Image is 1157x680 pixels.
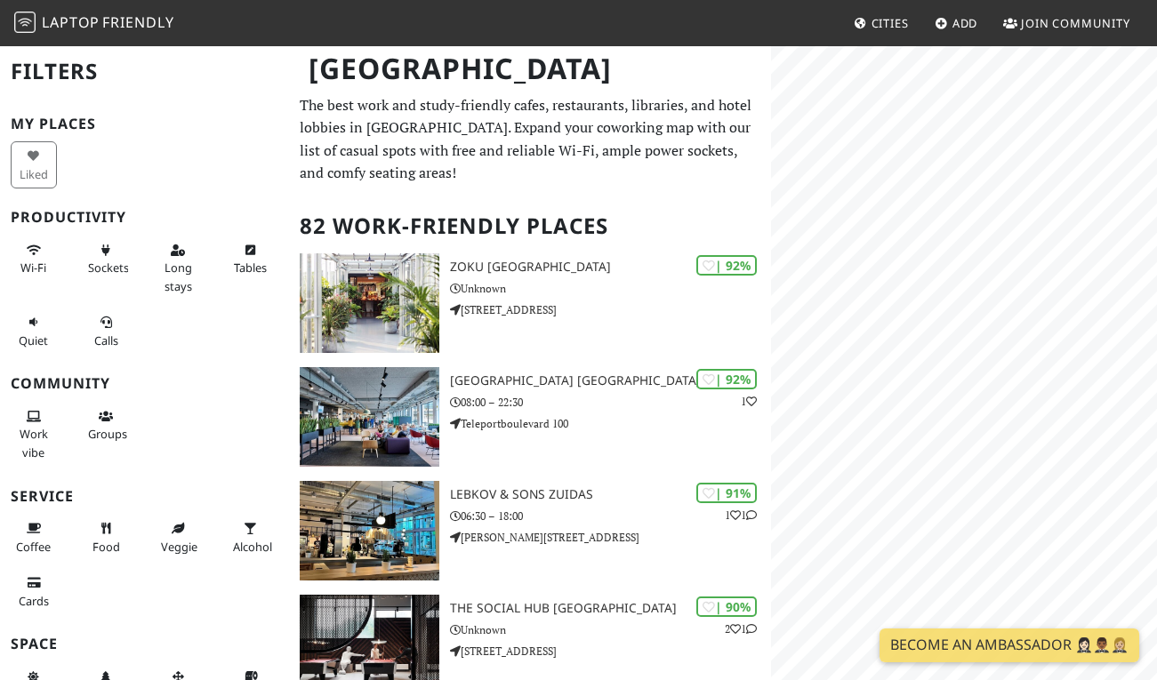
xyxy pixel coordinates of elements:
[450,415,771,432] p: Teleportboulevard 100
[20,260,46,276] span: Stable Wi-Fi
[696,369,757,389] div: | 92%
[450,280,771,297] p: Unknown
[300,367,439,467] img: Aristo Meeting Center Amsterdam
[952,15,978,31] span: Add
[294,44,767,93] h1: [GEOGRAPHIC_DATA]
[156,236,202,300] button: Long stays
[300,481,439,580] img: Lebkov & Sons Zuidas
[11,514,57,561] button: Coffee
[289,253,771,353] a: Zoku Amsterdam | 92% Zoku [GEOGRAPHIC_DATA] Unknown [STREET_ADDRESS]
[92,539,120,555] span: Food
[696,255,757,276] div: | 92%
[234,260,267,276] span: Work-friendly tables
[16,539,51,555] span: Coffee
[233,539,272,555] span: Alcohol
[450,487,771,502] h3: Lebkov & Sons Zuidas
[847,7,916,39] a: Cities
[450,643,771,660] p: [STREET_ADDRESS]
[11,116,278,132] h3: My Places
[450,529,771,546] p: [PERSON_NAME][STREET_ADDRESS]
[228,236,274,283] button: Tables
[11,488,278,505] h3: Service
[83,308,129,355] button: Calls
[19,332,48,348] span: Quiet
[11,402,57,467] button: Work vibe
[11,44,278,99] h2: Filters
[928,7,985,39] a: Add
[14,8,174,39] a: LaptopFriendly LaptopFriendly
[450,394,771,411] p: 08:00 – 22:30
[741,393,757,410] p: 1
[83,514,129,561] button: Food
[450,260,771,275] h3: Zoku [GEOGRAPHIC_DATA]
[300,199,760,253] h2: 82 Work-Friendly Places
[450,601,771,616] h3: The Social Hub [GEOGRAPHIC_DATA]
[156,514,202,561] button: Veggie
[88,426,127,442] span: Group tables
[11,308,57,355] button: Quiet
[83,402,129,449] button: Groups
[725,507,757,524] p: 1 1
[11,568,57,615] button: Cards
[14,12,36,33] img: LaptopFriendly
[450,621,771,638] p: Unknown
[20,426,48,460] span: People working
[872,15,909,31] span: Cities
[228,514,274,561] button: Alcohol
[696,596,757,617] div: | 90%
[996,7,1137,39] a: Join Community
[19,593,49,609] span: Credit cards
[289,367,771,467] a: Aristo Meeting Center Amsterdam | 92% 1 [GEOGRAPHIC_DATA] [GEOGRAPHIC_DATA] 08:00 – 22:30 Telepor...
[102,12,173,32] span: Friendly
[725,620,757,637] p: 2 1
[42,12,100,32] span: Laptop
[11,636,278,652] h3: Space
[88,260,129,276] span: Power sockets
[696,483,757,503] div: | 91%
[300,94,760,185] p: The best work and study-friendly cafes, restaurants, libraries, and hotel lobbies in [GEOGRAPHIC_...
[94,332,118,348] span: Video/audio calls
[161,539,197,555] span: Veggie
[450,373,771,388] h3: [GEOGRAPHIC_DATA] [GEOGRAPHIC_DATA]
[300,253,439,353] img: Zoku Amsterdam
[450,508,771,524] p: 06:30 – 18:00
[165,260,192,293] span: Long stays
[11,236,57,283] button: Wi-Fi
[1021,15,1130,31] span: Join Community
[450,301,771,318] p: [STREET_ADDRESS]
[11,209,278,226] h3: Productivity
[11,375,278,392] h3: Community
[289,481,771,580] a: Lebkov & Sons Zuidas | 91% 11 Lebkov & Sons Zuidas 06:30 – 18:00 [PERSON_NAME][STREET_ADDRESS]
[83,236,129,283] button: Sockets
[880,628,1139,662] a: Become an Ambassador 🤵🏻‍♀️🤵🏾‍♂️🤵🏼‍♀️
